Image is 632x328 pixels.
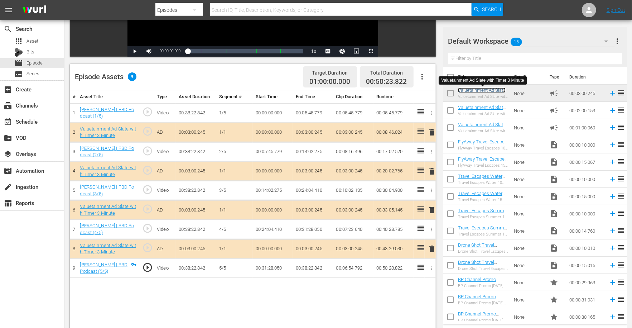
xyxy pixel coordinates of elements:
td: 00:00:29.963 [566,274,606,291]
td: 00:05:45.779 [373,103,414,123]
td: 00:05:45.779 [293,103,333,123]
div: Drone Shot Travel Escapes 15 Seconds [458,266,508,271]
span: reorder [617,175,625,183]
td: 00:00:00.000 [253,200,293,220]
svg: Add to Episode [609,261,617,269]
span: Ad [550,89,558,98]
td: Video [154,258,176,278]
span: Reports [4,199,12,208]
a: Drone Shot Travel Escapes 15 Seconds [458,260,501,270]
button: Search [472,3,503,16]
div: Bits [14,48,23,57]
a: FlyAway Travel Escapes 10 Seconds [458,139,507,150]
td: 3 [70,142,77,161]
td: None [511,119,546,136]
td: 9 [70,258,77,278]
button: more_vert [613,33,622,50]
span: delete [428,167,436,176]
td: 00:24:04.410 [293,181,333,200]
div: Travel Escapes Water 15 Seconds [458,198,508,202]
button: Fullscreen [364,46,378,57]
td: 1/1 [216,123,253,142]
span: Video [550,244,558,252]
td: 1/1 [216,162,253,181]
td: 6 [70,200,77,220]
span: play_circle_outline [142,106,153,117]
span: play_circle_outline [142,223,153,234]
td: 00:31:28.050 [293,220,333,239]
td: 7 [70,220,77,239]
span: play_circle_outline [142,165,153,176]
td: 00:00:00.000 [253,239,293,258]
span: Search [482,3,501,16]
td: 00:14:02.275 [253,181,293,200]
a: Valuetainment Ad Slate with Timer 3 Minute [80,165,136,177]
span: Bits [26,48,34,56]
td: 00:05:45.779 [333,103,373,123]
td: 00:03:00.245 [176,162,216,181]
td: 00:00:00.000 [253,103,293,123]
span: Schedule [4,118,12,126]
th: Ext. ID [510,67,545,87]
td: 00:38:22.842 [176,258,216,278]
th: End Time [293,90,333,104]
td: 00:08:46.024 [373,123,414,142]
td: 1 [70,103,77,123]
td: 00:03:00.245 [176,239,216,258]
span: play_circle_outline [142,242,153,253]
td: 00:06:54.792 [333,258,373,278]
td: 00:03:00.245 [293,162,333,181]
th: Type [154,90,176,104]
span: reorder [617,209,625,218]
td: 00:03:00.245 [293,123,333,142]
th: Type [545,67,565,87]
button: Jump To Time [335,46,349,57]
svg: Add to Episode [609,313,617,321]
button: delete [428,205,436,215]
td: 00:33:05.145 [373,200,414,220]
td: 00:00:10.000 [566,205,606,222]
td: AD [154,123,176,142]
span: delete [428,128,436,137]
div: FlyAway Travel Escapes 10 Seconds [458,146,508,151]
svg: Add to Episode [609,192,617,200]
a: BP Channel Promo [DATE] Aliens Uncovered [458,294,508,305]
div: Default Workspace [448,31,615,51]
svg: Add to Episode [609,141,617,149]
span: Series [26,70,39,77]
span: Video [550,141,558,149]
a: Valuetainment Ad Slate with Timer 3 Minute [80,204,136,216]
td: 4/5 [216,220,253,239]
td: 00:24:04.410 [253,220,293,239]
span: reorder [617,312,625,321]
button: delete [428,244,436,254]
td: 00:00:15.000 [566,188,606,205]
span: Episode [26,60,43,67]
svg: Add to Episode [609,296,617,304]
button: Play [127,46,142,57]
div: Valuetainment Ad Slate with Timer 3 Minute [458,94,508,99]
span: more_vert [613,37,622,46]
td: 1/5 [216,103,253,123]
td: Video [154,142,176,161]
span: Ingestion [4,183,12,191]
td: 00:14:02.275 [293,142,333,161]
svg: Add to Episode [609,279,617,286]
span: delete [428,206,436,214]
svg: Add to Episode [609,210,617,218]
td: 00:00:00.000 [253,162,293,181]
div: BP Channel Promo [DATE] Aliens Uncovered [458,301,508,305]
td: 00:03:00.245 [333,162,373,181]
td: 5/5 [216,258,253,278]
div: BP Channel Promo [DATE] Myths and Monsters [458,318,508,323]
span: Ad [550,106,558,115]
span: reorder [617,157,625,166]
td: 00:00:10.010 [566,239,606,257]
span: Asset [26,38,38,45]
td: 8 [70,239,77,258]
span: Promo [550,295,558,304]
td: 00:03:00.245 [176,123,216,142]
td: 00:30:04.900 [373,181,414,200]
td: None [511,171,546,188]
span: reorder [617,226,625,235]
